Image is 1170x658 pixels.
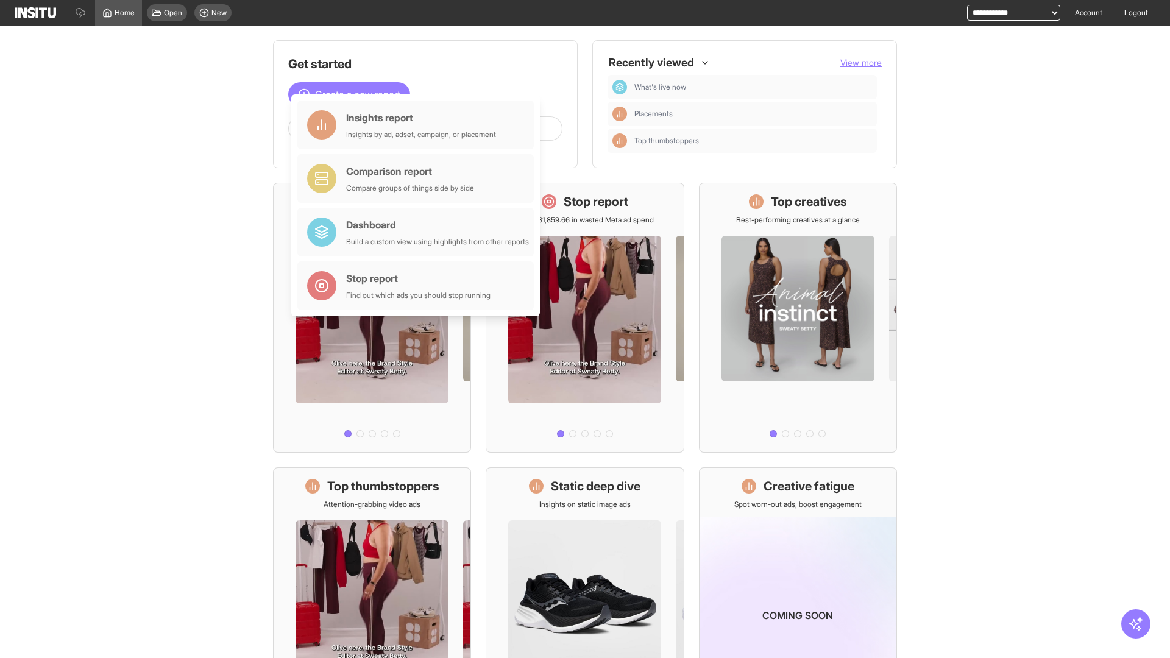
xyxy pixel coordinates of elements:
h1: Stop report [564,193,628,210]
span: What's live now [634,82,686,92]
span: Placements [634,109,872,119]
a: What's live nowSee all active ads instantly [273,183,471,453]
span: Home [115,8,135,18]
p: Best-performing creatives at a glance [736,215,860,225]
span: What's live now [634,82,872,92]
button: View more [840,57,882,69]
div: Insights report [346,110,496,125]
a: Stop reportSave £31,859.66 in wasted Meta ad spend [486,183,684,453]
p: Save £31,859.66 in wasted Meta ad spend [516,215,654,225]
p: Attention-grabbing video ads [324,500,420,509]
button: Create a new report [288,82,410,107]
h1: Static deep dive [551,478,640,495]
span: View more [840,57,882,68]
h1: Top creatives [771,193,847,210]
div: Insights [612,107,627,121]
div: Stop report [346,271,491,286]
span: Placements [634,109,673,119]
p: Insights on static image ads [539,500,631,509]
div: Dashboard [612,80,627,94]
div: Find out which ads you should stop running [346,291,491,300]
span: Open [164,8,182,18]
span: New [211,8,227,18]
span: Top thumbstoppers [634,136,872,146]
h1: Top thumbstoppers [327,478,439,495]
span: Top thumbstoppers [634,136,699,146]
div: Dashboard [346,218,529,232]
span: Create a new report [315,87,400,102]
div: Insights by ad, adset, campaign, or placement [346,130,496,140]
div: Compare groups of things side by side [346,183,474,193]
div: Build a custom view using highlights from other reports [346,237,529,247]
img: Logo [15,7,56,18]
div: Insights [612,133,627,148]
h1: Get started [288,55,562,73]
a: Top creativesBest-performing creatives at a glance [699,183,897,453]
div: Comparison report [346,164,474,179]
